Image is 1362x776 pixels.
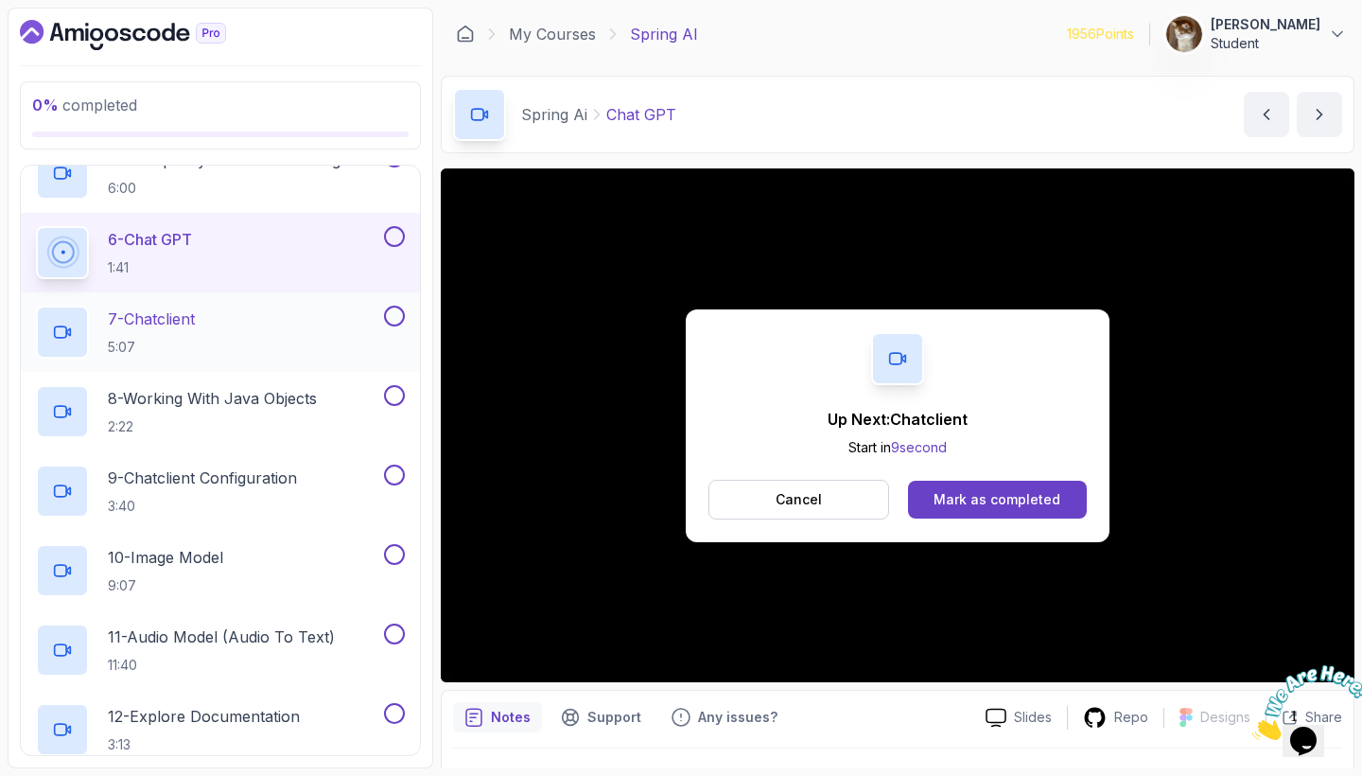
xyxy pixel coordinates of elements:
p: 2:22 [108,417,317,436]
p: 3:13 [108,735,300,754]
button: Cancel [708,480,889,520]
p: 3:40 [108,497,297,516]
p: 6:00 [108,179,348,198]
p: 12 - Explore Documentation [108,705,300,728]
span: completed [32,96,137,115]
button: previous content [1244,92,1289,137]
p: [PERSON_NAME] [1211,15,1320,34]
button: user profile image[PERSON_NAME]Student [1165,15,1347,53]
span: 0 % [32,96,59,115]
p: Any issues? [698,708,777,727]
button: 6-Chat GPT1:41 [36,226,405,279]
p: Support [587,708,641,727]
p: Slides [1014,708,1052,727]
button: 12-Explore Documentation3:13 [36,703,405,756]
button: Support button [550,702,653,732]
a: My Courses [509,23,596,45]
iframe: 6 - ChatGPT [441,168,1354,682]
img: Chat attention grabber [8,8,125,82]
p: 11 - Audio Model (Audio To Text) [108,626,335,648]
button: notes button [453,702,542,732]
p: 8 - Working With Java Objects [108,387,317,410]
p: Up Next: Chatclient [828,408,968,431]
p: Cancel [776,490,822,509]
button: next content [1297,92,1342,137]
p: Chat GPT [606,103,676,126]
button: Feedback button [660,702,789,732]
button: 5-Set Api Key And Model Configs6:00 [36,147,405,200]
p: Start in [828,438,968,457]
button: 9-Chatclient Configuration3:40 [36,465,405,518]
p: 1956 Points [1067,25,1134,44]
button: 8-Working With Java Objects2:22 [36,385,405,438]
span: 1 [8,8,15,24]
p: Student [1211,34,1320,53]
p: 9 - Chatclient Configuration [108,467,297,489]
p: Spring Ai [521,103,587,126]
button: 7-Chatclient5:07 [36,306,405,359]
a: Dashboard [456,25,475,44]
p: Designs [1200,708,1250,727]
a: Repo [1068,706,1163,730]
p: 9:07 [108,576,223,595]
button: 10-Image Model9:07 [36,544,405,597]
p: 7 - Chatclient [108,308,195,330]
p: 5:07 [108,338,195,357]
p: Spring AI [630,23,698,45]
p: 10 - Image Model [108,546,223,569]
iframe: chat widget [1245,658,1362,748]
button: 11-Audio Model (Audio To Text)11:40 [36,624,405,677]
p: 6 - Chat GPT [108,228,192,251]
a: Dashboard [20,20,270,50]
p: 1:41 [108,258,192,277]
span: 9 second [891,439,947,455]
div: Mark as completed [934,490,1060,509]
p: Repo [1114,708,1148,727]
p: 11:40 [108,656,335,675]
button: Mark as completed [908,481,1087,519]
a: Slides [970,708,1067,728]
p: Notes [491,708,531,727]
img: user profile image [1166,16,1202,52]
